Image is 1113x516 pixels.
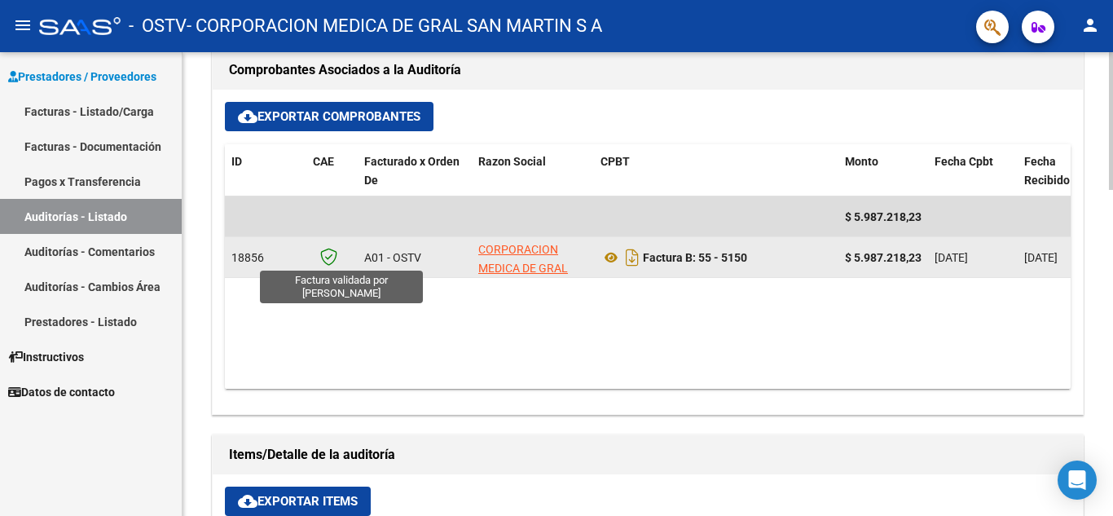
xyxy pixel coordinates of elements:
[231,251,264,264] span: 18856
[845,210,922,223] span: $ 5.987.218,23
[238,494,358,509] span: Exportar Items
[478,155,546,168] span: Razon Social
[8,348,84,366] span: Instructivos
[622,245,643,271] i: Descargar documento
[935,155,993,168] span: Fecha Cpbt
[225,102,433,131] button: Exportar Comprobantes
[364,251,421,264] span: A01 - OSTV
[845,155,878,168] span: Monto
[1024,155,1070,187] span: Fecha Recibido
[225,144,306,198] datatable-header-cell: ID
[935,251,968,264] span: [DATE]
[238,492,257,511] mat-icon: cloud_download
[306,144,358,198] datatable-header-cell: CAE
[838,144,928,198] datatable-header-cell: Monto
[225,487,371,516] button: Exportar Items
[8,383,115,401] span: Datos de contacto
[594,144,838,198] datatable-header-cell: CPBT
[1058,461,1097,500] div: Open Intercom Messenger
[229,442,1067,468] h1: Items/Detalle de la auditoría
[229,57,1067,83] h1: Comprobantes Asociados a la Auditoría
[8,68,156,86] span: Prestadores / Proveedores
[129,8,187,44] span: - OSTV
[845,251,922,264] strong: $ 5.987.218,23
[600,155,630,168] span: CPBT
[1024,251,1058,264] span: [DATE]
[238,109,420,124] span: Exportar Comprobantes
[187,8,602,44] span: - CORPORACION MEDICA DE GRAL SAN MARTIN S A
[928,144,1018,198] datatable-header-cell: Fecha Cpbt
[238,107,257,126] mat-icon: cloud_download
[472,144,594,198] datatable-header-cell: Razon Social
[13,15,33,35] mat-icon: menu
[358,144,472,198] datatable-header-cell: Facturado x Orden De
[231,155,242,168] span: ID
[364,155,460,187] span: Facturado x Orden De
[478,243,568,293] span: CORPORACION MEDICA DE GRAL SAN MARTIN S A
[313,155,334,168] span: CAE
[1018,144,1107,198] datatable-header-cell: Fecha Recibido
[643,251,747,264] strong: Factura B: 55 - 5150
[1080,15,1100,35] mat-icon: person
